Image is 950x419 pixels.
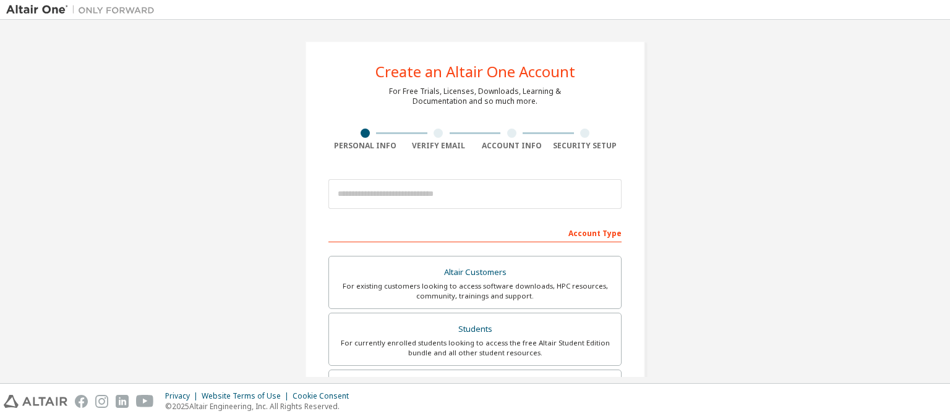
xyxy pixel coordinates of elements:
div: Privacy [165,391,202,401]
img: instagram.svg [95,395,108,408]
div: Students [336,321,614,338]
div: Cookie Consent [293,391,356,401]
div: For existing customers looking to access software downloads, HPC resources, community, trainings ... [336,281,614,301]
div: For currently enrolled students looking to access the free Altair Student Edition bundle and all ... [336,338,614,358]
img: altair_logo.svg [4,395,67,408]
div: For Free Trials, Licenses, Downloads, Learning & Documentation and so much more. [389,87,561,106]
div: Altair Customers [336,264,614,281]
div: Verify Email [402,141,476,151]
img: linkedin.svg [116,395,129,408]
img: facebook.svg [75,395,88,408]
img: youtube.svg [136,395,154,408]
p: © 2025 Altair Engineering, Inc. All Rights Reserved. [165,401,356,412]
img: Altair One [6,4,161,16]
div: Website Terms of Use [202,391,293,401]
div: Account Type [328,222,622,242]
div: Personal Info [328,141,402,151]
div: Create an Altair One Account [375,64,575,79]
div: Security Setup [549,141,622,151]
div: Account Info [475,141,549,151]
